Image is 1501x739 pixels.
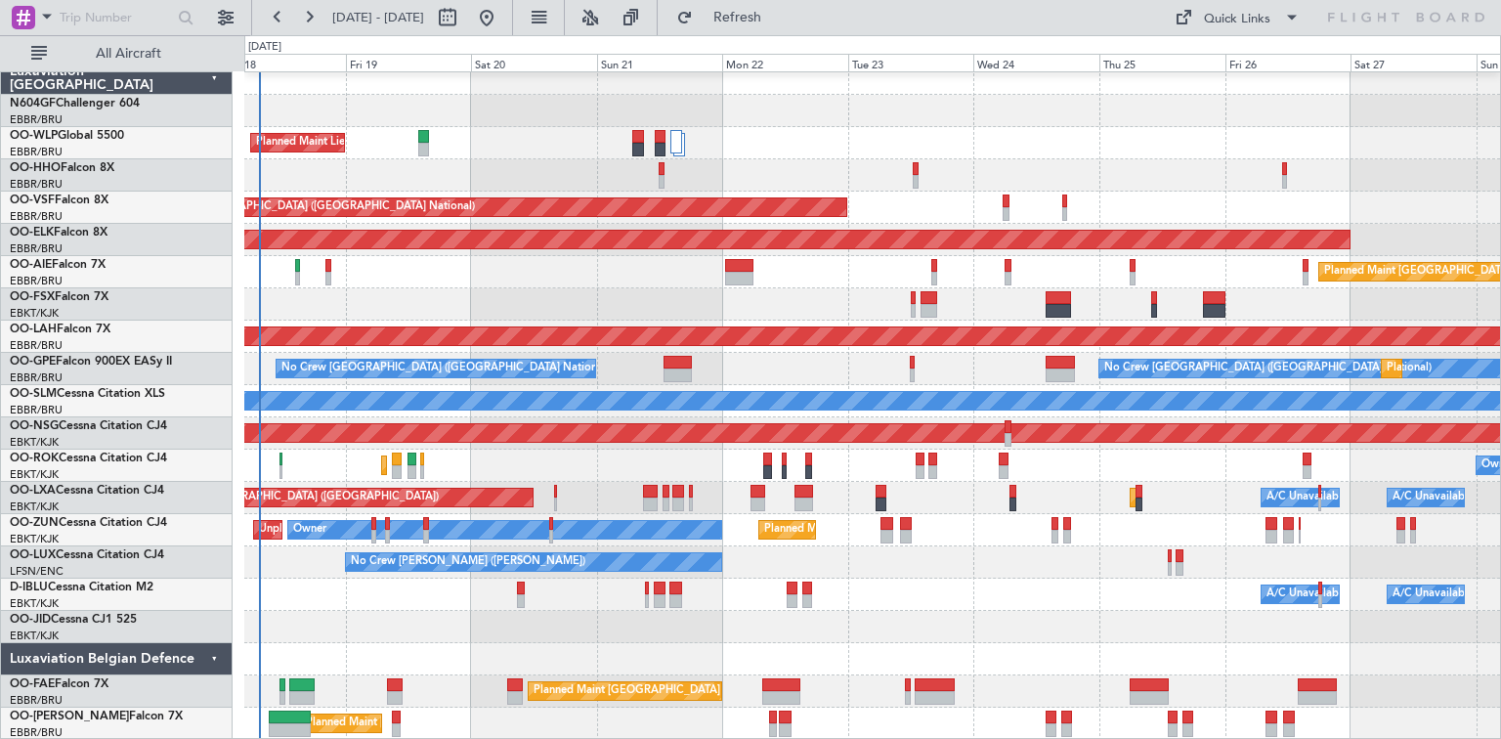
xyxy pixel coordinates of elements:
div: AOG Maint [GEOGRAPHIC_DATA] ([GEOGRAPHIC_DATA] National) [136,193,475,222]
input: Trip Number [60,3,172,32]
div: Fri 26 [1225,54,1351,71]
span: OO-NSG [10,420,59,432]
div: Owner [293,515,326,544]
span: OO-FSX [10,291,55,303]
a: OO-NSGCessna Citation CJ4 [10,420,167,432]
a: OO-LXACessna Citation CJ4 [10,485,164,497]
a: OO-LAHFalcon 7X [10,324,110,335]
div: No Crew [GEOGRAPHIC_DATA] ([GEOGRAPHIC_DATA] National) [1104,354,1432,383]
a: EBBR/BRU [10,112,63,127]
a: EBKT/KJK [10,596,59,611]
span: OO-SLM [10,388,57,400]
a: OO-ZUNCessna Citation CJ4 [10,517,167,529]
a: OO-AIEFalcon 7X [10,259,106,271]
a: D-IBLUCessna Citation M2 [10,582,153,593]
a: EBBR/BRU [10,274,63,288]
a: EBKT/KJK [10,467,59,482]
span: OO-ZUN [10,517,59,529]
a: EBKT/KJK [10,435,59,450]
a: N604GFChallenger 604 [10,98,140,109]
a: OO-ROKCessna Citation CJ4 [10,453,167,464]
div: Sat 20 [471,54,597,71]
a: EBKT/KJK [10,500,59,514]
div: [DATE] [248,39,281,56]
div: Planned Maint [GEOGRAPHIC_DATA] ([GEOGRAPHIC_DATA] National) [534,676,887,706]
a: OO-ELKFalcon 8X [10,227,107,239]
button: Refresh [667,2,785,33]
a: EBBR/BRU [10,403,63,417]
span: OO-JID [10,614,51,626]
a: LFSN/ENC [10,564,64,579]
div: Tue 23 [848,54,974,71]
a: OO-SLMCessna Citation XLS [10,388,165,400]
div: Fri 19 [346,54,472,71]
div: Sat 27 [1351,54,1477,71]
span: N604GF [10,98,56,109]
a: OO-GPEFalcon 900EX EASy II [10,356,172,368]
button: All Aircraft [21,38,212,69]
div: Planned Maint [GEOGRAPHIC_DATA] ([GEOGRAPHIC_DATA]) [131,483,439,512]
span: OO-GPE [10,356,56,368]
span: OO-VSF [10,195,55,206]
a: OO-FAEFalcon 7X [10,678,108,690]
a: EBKT/KJK [10,532,59,546]
div: Thu 25 [1099,54,1225,71]
div: Thu 18 [220,54,346,71]
span: OO-AIE [10,259,52,271]
span: OO-WLP [10,130,58,142]
a: OO-WLPGlobal 5500 [10,130,124,142]
button: Quick Links [1165,2,1309,33]
span: D-IBLU [10,582,48,593]
a: OO-LUXCessna Citation CJ4 [10,549,164,561]
span: All Aircraft [51,47,206,61]
div: Mon 22 [722,54,848,71]
a: EBBR/BRU [10,209,63,224]
div: Planned Maint Kortrijk-[GEOGRAPHIC_DATA] [764,515,992,544]
a: EBBR/BRU [10,693,63,708]
span: OO-LUX [10,549,56,561]
a: OO-VSFFalcon 8X [10,195,108,206]
a: EBBR/BRU [10,177,63,192]
span: OO-ELK [10,227,54,239]
div: Sun 21 [597,54,723,71]
a: EBBR/BRU [10,370,63,385]
span: Refresh [697,11,779,24]
span: OO-ROK [10,453,59,464]
div: No Crew [GEOGRAPHIC_DATA] ([GEOGRAPHIC_DATA] National) [281,354,609,383]
a: OO-[PERSON_NAME]Falcon 7X [10,711,183,722]
a: OO-FSXFalcon 7X [10,291,108,303]
span: OO-LXA [10,485,56,497]
a: EBKT/KJK [10,306,59,321]
span: OO-LAH [10,324,57,335]
div: No Crew [PERSON_NAME] ([PERSON_NAME]) [351,547,585,577]
div: A/C Unavailable [1393,483,1474,512]
a: OO-JIDCessna CJ1 525 [10,614,137,626]
div: Unplanned Maint [GEOGRAPHIC_DATA]-[GEOGRAPHIC_DATA] [259,515,575,544]
a: EBBR/BRU [10,145,63,159]
a: OO-HHOFalcon 8X [10,162,114,174]
span: OO-HHO [10,162,61,174]
div: Quick Links [1204,10,1270,29]
span: OO-FAE [10,678,55,690]
a: EBBR/BRU [10,241,63,256]
div: Planned Maint Liege [256,128,358,157]
a: EBBR/BRU [10,338,63,353]
span: [DATE] - [DATE] [332,9,424,26]
span: OO-[PERSON_NAME] [10,711,129,722]
div: Wed 24 [973,54,1099,71]
a: EBKT/KJK [10,629,59,643]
